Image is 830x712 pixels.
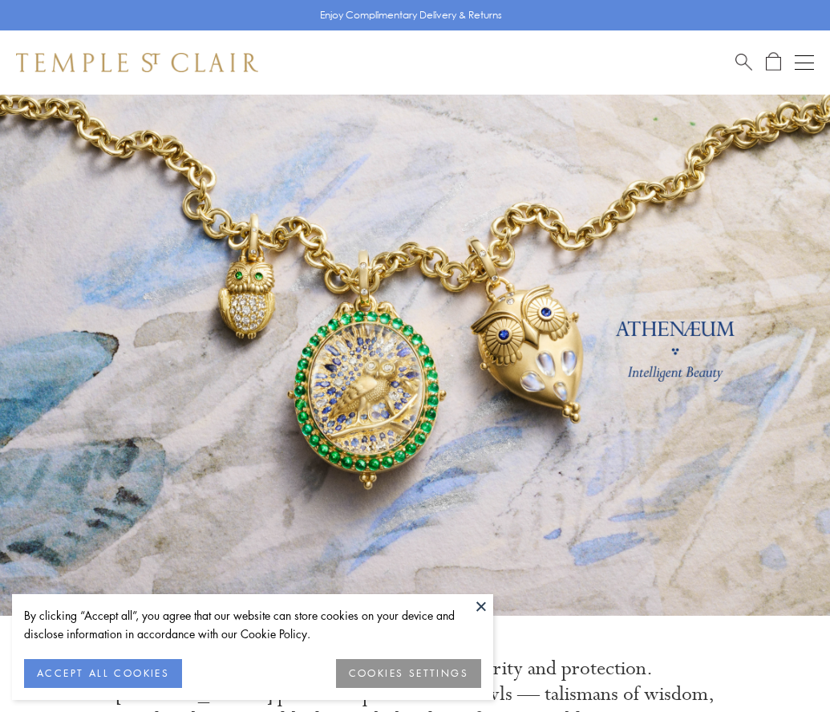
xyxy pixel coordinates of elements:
[336,659,481,688] button: COOKIES SETTINGS
[24,606,481,643] div: By clicking “Accept all”, you agree that our website can store cookies on your device and disclos...
[766,52,781,72] a: Open Shopping Bag
[735,52,752,72] a: Search
[320,7,502,23] p: Enjoy Complimentary Delivery & Returns
[795,53,814,72] button: Open navigation
[16,53,258,72] img: Temple St. Clair
[24,659,182,688] button: ACCEPT ALL COOKIES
